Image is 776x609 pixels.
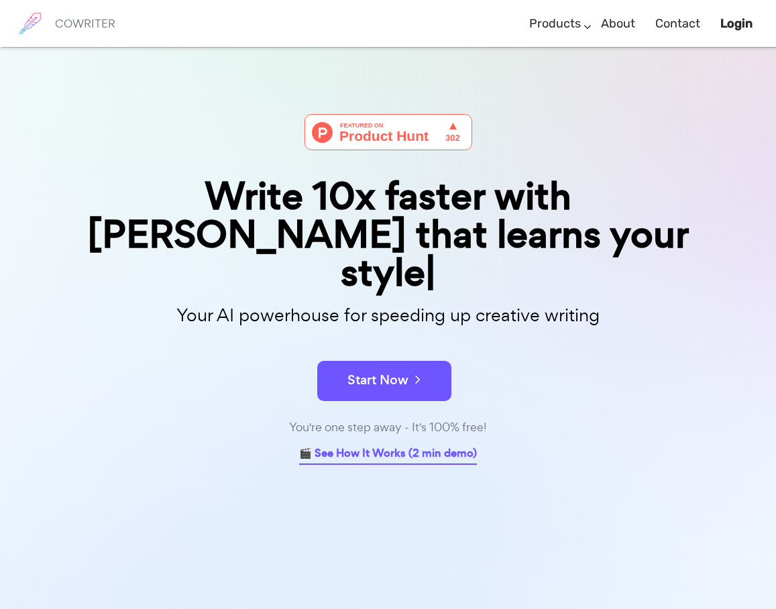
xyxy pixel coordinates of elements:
[55,17,115,30] h6: COWRITER
[601,4,635,44] a: About
[655,4,700,44] a: Contact
[13,7,47,40] img: brand logo
[53,301,724,330] p: Your AI powerhouse for speeding up creative writing
[317,361,451,401] button: Start Now
[720,4,753,44] a: Login
[304,114,472,150] img: Cowriter - Your AI buddy for speeding up creative writing | Product Hunt
[720,16,753,31] b: Login
[529,4,581,44] a: Products
[53,177,724,292] div: Write 10x faster with [PERSON_NAME] that learns your style
[299,444,477,465] a: 🎬 See How It Works (2 min demo)
[53,418,724,437] div: You're one step away - It's 100% free!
